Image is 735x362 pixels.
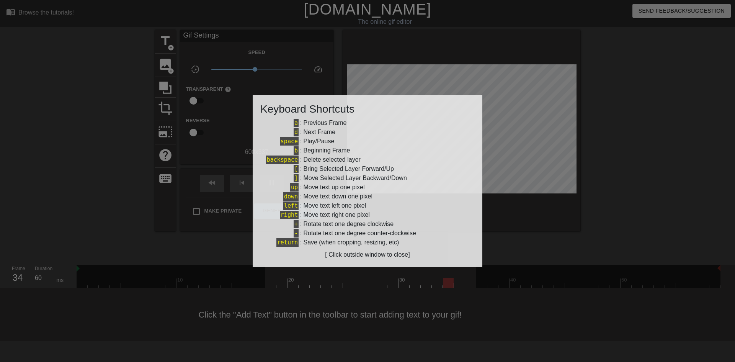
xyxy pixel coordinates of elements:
div: Move text right one pixel [303,210,369,219]
div: Delete selected layer [303,155,360,164]
div: : [260,155,475,164]
span: down [283,192,299,201]
span: a [294,119,299,127]
div: : [260,219,475,229]
div: : [260,210,475,219]
div: Beginning Frame [303,146,350,155]
span: b [294,146,299,155]
span: up [290,183,299,192]
div: Rotate text one degree counter-clockwise [303,229,416,238]
div: : [260,183,475,192]
span: left [283,201,299,210]
div: : [260,137,475,146]
span: [ [294,165,299,173]
span: right [280,211,299,219]
h3: Keyboard Shortcuts [260,103,475,116]
div: Rotate text one degree clockwise [303,219,394,229]
span: + [294,220,299,228]
div: Move text up one pixel [303,183,364,192]
span: backspace [266,156,299,164]
span: ] [294,174,299,182]
div: Save (when cropping, resizing, etc) [303,238,399,247]
div: : [260,146,475,155]
div: : [260,164,475,174]
div: Play/Pause [303,137,334,146]
div: : [260,128,475,137]
div: : [260,174,475,183]
div: Move Selected Layer Backward/Down [303,174,407,183]
span: space [280,137,299,146]
div: Move text down one pixel [303,192,372,201]
span: return [276,238,299,247]
div: : [260,238,475,247]
div: Move text left one pixel [303,201,366,210]
div: : [260,192,475,201]
div: : [260,229,475,238]
div: Bring Selected Layer Forward/Up [303,164,394,174]
div: Previous Frame [303,118,346,128]
div: [ Click outside window to close] [260,250,475,259]
div: Next Frame [303,128,335,137]
div: : [260,201,475,210]
span: d [294,128,299,136]
div: : [260,118,475,128]
span: - [294,229,299,238]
